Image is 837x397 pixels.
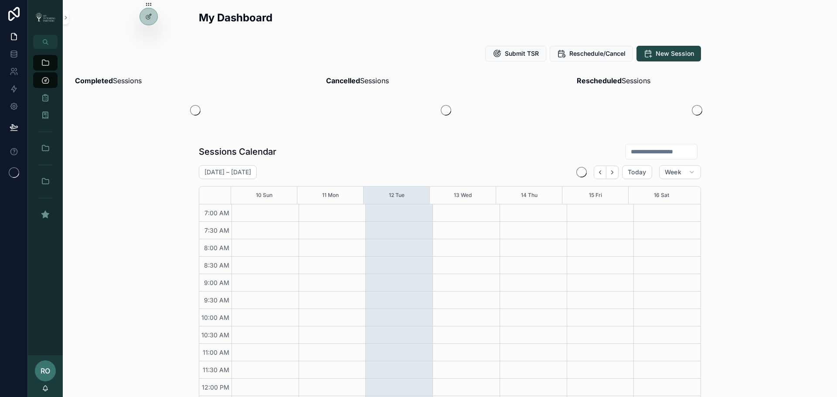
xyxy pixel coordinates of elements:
span: Submit TSR [505,49,539,58]
h2: [DATE] – [DATE] [204,168,251,176]
img: App logo [33,12,58,23]
span: 7:00 AM [202,209,231,217]
span: 9:00 AM [202,279,231,286]
button: Next [606,166,619,179]
button: 13 Wed [454,187,472,204]
strong: Rescheduled [577,76,622,85]
span: RO [41,366,50,376]
span: Sessions [326,75,389,86]
button: New Session [636,46,701,61]
button: 16 Sat [654,187,669,204]
span: 9:30 AM [202,296,231,304]
span: Sessions [75,75,142,86]
span: New Session [656,49,694,58]
button: 14 Thu [521,187,538,204]
button: 11 Mon [322,187,339,204]
span: Sessions [577,75,650,86]
strong: Cancelled [326,76,360,85]
span: 11:00 AM [201,349,231,356]
button: 10 Sun [256,187,272,204]
span: 8:00 AM [202,244,231,251]
button: 15 Fri [589,187,602,204]
div: scrollable content [28,49,63,234]
span: 12:00 PM [200,383,231,391]
strong: Completed [75,76,113,85]
span: Reschedule/Cancel [569,49,626,58]
h1: Sessions Calendar [199,146,276,158]
span: 10:30 AM [199,331,231,339]
button: Reschedule/Cancel [550,46,633,61]
span: Today [628,168,646,176]
button: Today [622,165,652,179]
span: 10:00 AM [199,314,231,321]
button: Back [594,166,606,179]
span: 8:30 AM [202,261,231,269]
button: Week [659,165,701,179]
button: 12 Tue [389,187,405,204]
span: 7:30 AM [202,227,231,234]
span: Week [665,168,681,176]
h2: My Dashboard [199,10,272,25]
span: 11:30 AM [201,366,231,373]
button: Submit TSR [485,46,546,61]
